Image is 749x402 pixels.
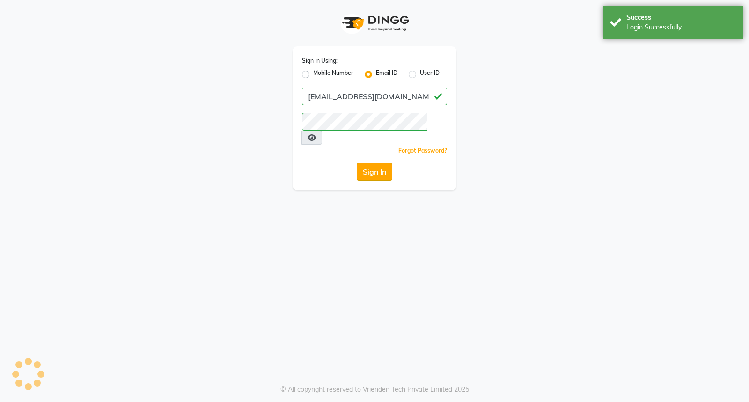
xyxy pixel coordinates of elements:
label: User ID [420,69,440,80]
a: Forgot Password? [398,147,447,154]
div: Login Successfully. [626,22,736,32]
input: Username [302,113,427,131]
img: logo1.svg [337,9,412,37]
button: Sign In [357,163,392,181]
div: Success [626,13,736,22]
input: Username [302,88,447,105]
label: Mobile Number [313,69,353,80]
label: Sign In Using: [302,57,338,65]
label: Email ID [376,69,397,80]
